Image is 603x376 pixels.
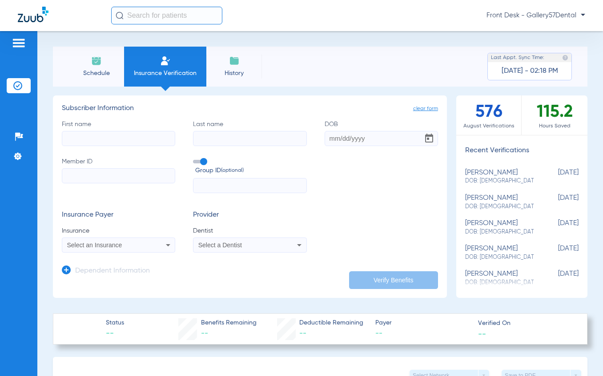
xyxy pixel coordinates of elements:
button: Verify Benefits [349,271,438,289]
span: [DATE] [534,194,579,210]
div: [PERSON_NAME] [465,169,534,185]
span: Select a Dentist [198,241,242,249]
span: Select an Insurance [67,241,122,249]
h3: Recent Verifications [456,146,587,155]
img: last sync help info [562,55,568,61]
span: Payer [375,318,470,328]
input: First name [62,131,175,146]
span: Hours Saved [522,122,587,131]
div: [PERSON_NAME] [465,219,534,236]
img: Search Icon [116,12,124,20]
span: History [213,69,255,78]
div: [PERSON_NAME] [465,270,534,286]
small: (optional) [221,166,244,175]
h3: Dependent Information [75,267,150,276]
span: Schedule [75,69,117,78]
h3: Provider [193,211,306,220]
input: Search for patients [111,7,222,24]
label: DOB [325,120,438,146]
img: History [229,55,240,66]
span: -- [375,328,470,339]
input: Member ID [62,168,175,183]
span: Insurance [62,226,175,235]
span: -- [106,328,124,339]
div: [PERSON_NAME] [465,194,534,210]
input: Last name [193,131,306,146]
span: DOB: [DEMOGRAPHIC_DATA] [465,177,534,185]
div: [PERSON_NAME] [465,245,534,261]
div: 115.2 [522,95,587,135]
span: Status [106,318,124,328]
span: [DATE] [534,169,579,185]
img: Manual Insurance Verification [160,55,171,66]
span: DOB: [DEMOGRAPHIC_DATA] [465,228,534,236]
span: [DATE] [534,270,579,286]
span: [DATE] [534,245,579,261]
span: clear form [413,104,438,113]
span: Front Desk - Gallery57Dental [486,11,585,20]
span: DOB: [DEMOGRAPHIC_DATA] [465,253,534,261]
span: [DATE] - 02:18 PM [502,67,558,75]
label: Member ID [62,157,175,194]
span: Benefits Remaining [201,318,257,328]
img: hamburger-icon [12,38,26,48]
label: First name [62,120,175,146]
span: Deductible Remaining [299,318,363,328]
input: DOBOpen calendar [325,131,438,146]
div: 576 [456,95,522,135]
img: Zuub Logo [18,7,48,22]
span: Group ID [195,166,306,175]
span: DOB: [DEMOGRAPHIC_DATA] [465,203,534,211]
span: -- [201,330,208,337]
span: Last Appt. Sync Time: [491,53,544,62]
img: Schedule [91,55,102,66]
span: Dentist [193,226,306,235]
h3: Insurance Payer [62,211,175,220]
span: Verified On [478,319,573,328]
span: -- [299,330,306,337]
h3: Subscriber Information [62,104,438,113]
span: August Verifications [456,122,522,131]
span: -- [478,329,486,338]
span: [DATE] [534,219,579,236]
button: Open calendar [420,130,438,147]
span: Insurance Verification [131,69,200,78]
label: Last name [193,120,306,146]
